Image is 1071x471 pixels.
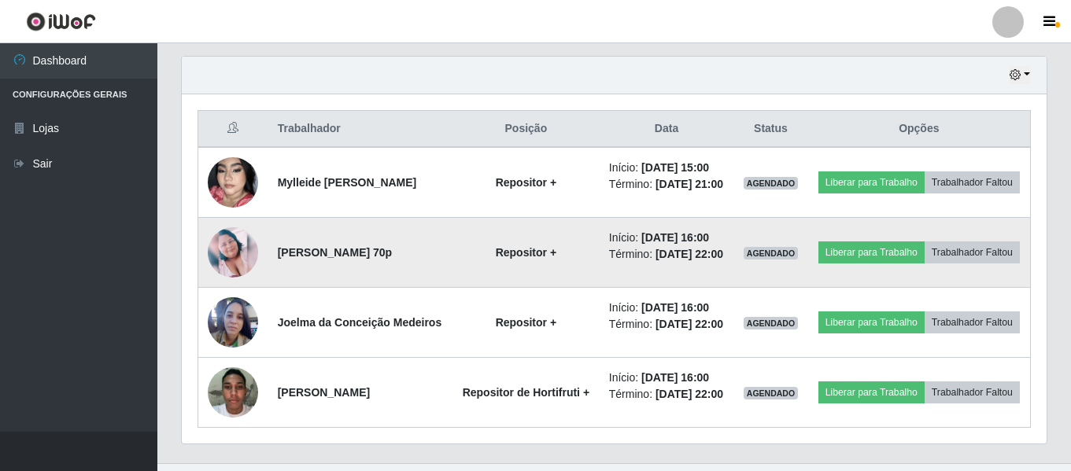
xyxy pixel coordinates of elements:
time: [DATE] 15:00 [641,161,709,174]
th: Posição [452,111,600,148]
time: [DATE] 22:00 [656,318,723,330]
strong: Repositor + [496,176,556,189]
img: CoreUI Logo [26,12,96,31]
button: Trabalhador Faltou [925,241,1020,263]
button: Liberar para Trabalho [818,171,925,193]
time: [DATE] 16:00 [641,301,709,314]
time: [DATE] 16:00 [641,231,709,244]
th: Data [600,111,734,148]
strong: Repositor + [496,246,556,259]
strong: [PERSON_NAME] [278,386,370,399]
span: AGENDADO [744,387,799,399]
li: Início: [609,160,725,176]
button: Trabalhador Faltou [925,171,1020,193]
strong: Repositor de Hortifruti + [463,386,589,399]
time: [DATE] 21:00 [656,178,723,190]
button: Liberar para Trabalho [818,311,925,333]
li: Término: [609,246,725,263]
li: Término: [609,316,725,333]
li: Início: [609,230,725,246]
button: Trabalhador Faltou [925,311,1020,333]
img: 1693706792822.jpeg [208,227,258,278]
strong: Joelma da Conceição Medeiros [278,316,442,329]
time: [DATE] 22:00 [656,248,723,260]
time: [DATE] 16:00 [641,371,709,384]
th: Status [733,111,807,148]
th: Opções [808,111,1031,148]
li: Término: [609,386,725,403]
img: 1754014885727.jpeg [208,289,258,356]
span: AGENDADO [744,177,799,190]
strong: [PERSON_NAME] 70p [278,246,392,259]
span: AGENDADO [744,247,799,259]
th: Trabalhador [268,111,452,148]
img: 1751397040132.jpeg [208,138,258,227]
li: Início: [609,300,725,316]
button: Liberar para Trabalho [818,381,925,403]
li: Término: [609,176,725,193]
button: Liberar para Trabalho [818,241,925,263]
li: Início: [609,370,725,386]
time: [DATE] 22:00 [656,388,723,400]
button: Trabalhador Faltou [925,381,1020,403]
span: AGENDADO [744,317,799,329]
img: 1752181822645.jpeg [208,359,258,425]
strong: Mylleide [PERSON_NAME] [278,176,417,189]
strong: Repositor + [496,316,556,329]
